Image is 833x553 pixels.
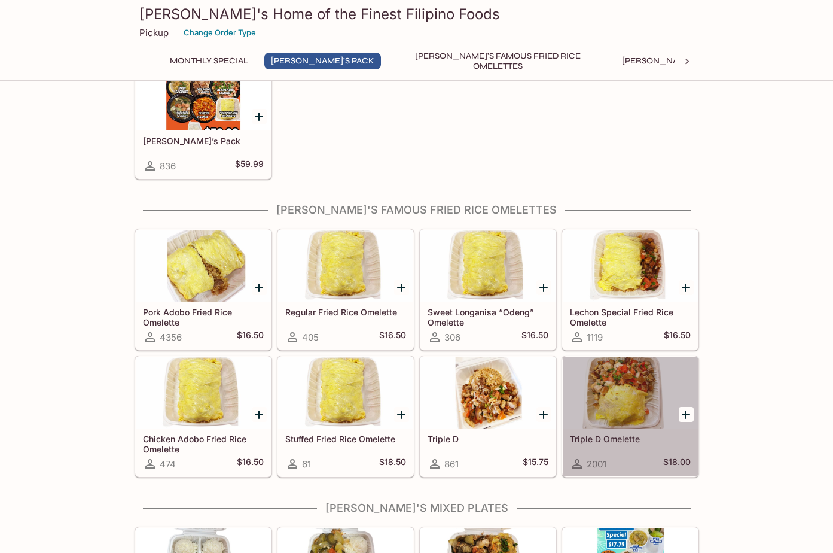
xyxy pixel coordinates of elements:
[302,332,319,343] span: 405
[235,159,264,173] h5: $59.99
[536,407,551,422] button: Add Triple D
[160,458,176,470] span: 474
[136,230,271,302] div: Pork Adobo Fried Rice Omelette
[160,332,182,343] span: 4356
[679,407,694,422] button: Add Triple D Omelette
[143,307,264,327] h5: Pork Adobo Fried Rice Omelette
[163,53,255,69] button: Monthly Special
[570,307,691,327] h5: Lechon Special Fried Rice Omelette
[178,23,261,42] button: Change Order Type
[563,230,698,302] div: Lechon Special Fried Rice Omelette
[302,458,311,470] span: 61
[444,458,459,470] span: 861
[379,457,406,471] h5: $18.50
[679,280,694,295] button: Add Lechon Special Fried Rice Omelette
[139,27,169,38] p: Pickup
[428,434,548,444] h5: Triple D
[277,229,414,350] a: Regular Fried Rice Omelette405$16.50
[523,457,548,471] h5: $15.75
[420,357,556,429] div: Triple D
[420,356,556,477] a: Triple D861$15.75
[285,434,406,444] h5: Stuffed Fried Rice Omelette
[139,5,694,23] h3: [PERSON_NAME]'s Home of the Finest Filipino Foods
[285,307,406,317] h5: Regular Fried Rice Omelette
[264,53,381,69] button: [PERSON_NAME]'s Pack
[562,229,698,350] a: Lechon Special Fried Rice Omelette1119$16.50
[143,136,264,146] h5: [PERSON_NAME]’s Pack
[444,332,460,343] span: 306
[135,229,271,350] a: Pork Adobo Fried Rice Omelette4356$16.50
[394,407,409,422] button: Add Stuffed Fried Rice Omelette
[664,330,691,344] h5: $16.50
[237,457,264,471] h5: $16.50
[135,203,699,217] h4: [PERSON_NAME]'s Famous Fried Rice Omelettes
[252,280,267,295] button: Add Pork Adobo Fried Rice Omelette
[135,356,271,477] a: Chicken Adobo Fried Rice Omelette474$16.50
[587,332,603,343] span: 1119
[135,58,271,179] a: [PERSON_NAME]’s Pack836$59.99
[136,59,271,130] div: Elena’s Pack
[160,160,176,172] span: 836
[536,280,551,295] button: Add Sweet Longanisa “Odeng” Omelette
[379,330,406,344] h5: $16.50
[615,53,768,69] button: [PERSON_NAME]'s Mixed Plates
[587,458,606,470] span: 2001
[428,307,548,327] h5: Sweet Longanisa “Odeng” Omelette
[252,109,267,124] button: Add Elena’s Pack
[420,230,556,302] div: Sweet Longanisa “Odeng” Omelette
[277,356,414,477] a: Stuffed Fried Rice Omelette61$18.50
[143,434,264,454] h5: Chicken Adobo Fried Rice Omelette
[563,357,698,429] div: Triple D Omelette
[237,330,264,344] h5: $16.50
[663,457,691,471] h5: $18.00
[390,53,606,69] button: [PERSON_NAME]'s Famous Fried Rice Omelettes
[278,357,413,429] div: Stuffed Fried Rice Omelette
[570,434,691,444] h5: Triple D Omelette
[562,356,698,477] a: Triple D Omelette2001$18.00
[135,502,699,515] h4: [PERSON_NAME]'s Mixed Plates
[136,357,271,429] div: Chicken Adobo Fried Rice Omelette
[394,280,409,295] button: Add Regular Fried Rice Omelette
[420,229,556,350] a: Sweet Longanisa “Odeng” Omelette306$16.50
[521,330,548,344] h5: $16.50
[252,407,267,422] button: Add Chicken Adobo Fried Rice Omelette
[278,230,413,302] div: Regular Fried Rice Omelette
